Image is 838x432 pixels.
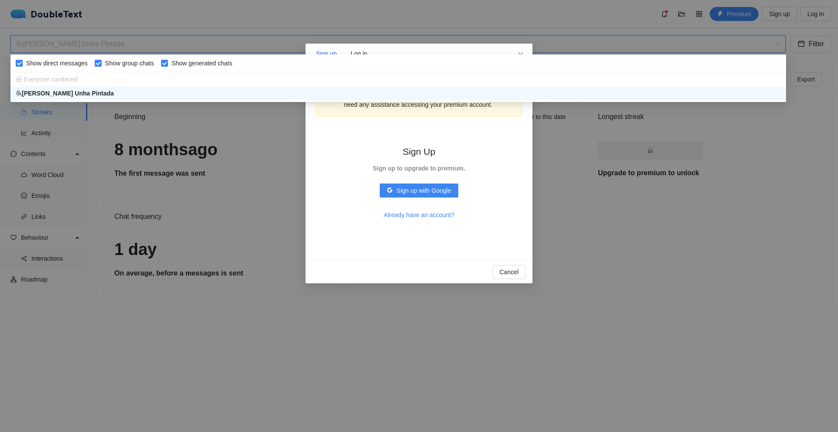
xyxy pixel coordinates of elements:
div: Everyone combined [10,72,786,86]
span: Show generated chats [168,58,236,68]
span: Show direct messages [23,58,91,68]
span: Show group chats [102,58,158,68]
span: Sign up with Google [396,186,451,195]
span: google [387,187,393,194]
div: Luiz Unha Pintada [10,86,786,100]
span: Already have an account? [384,210,454,220]
span: team [16,90,22,96]
div: Sign up [316,49,337,58]
div: [PERSON_NAME] Unha Pintada [16,88,781,98]
strong: Sign up to upgrade to premium. [373,165,465,172]
div: Log in [350,49,367,58]
h2: Sign Up [373,144,465,159]
span: Cancel [499,267,519,277]
button: Cancel [492,265,525,279]
span: lock [16,76,22,82]
span: Everyone combined [16,76,78,83]
button: googleSign up with Google [380,184,458,197]
button: Close [509,44,532,67]
span: close [517,51,524,58]
button: Already have an account? [377,208,461,222]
